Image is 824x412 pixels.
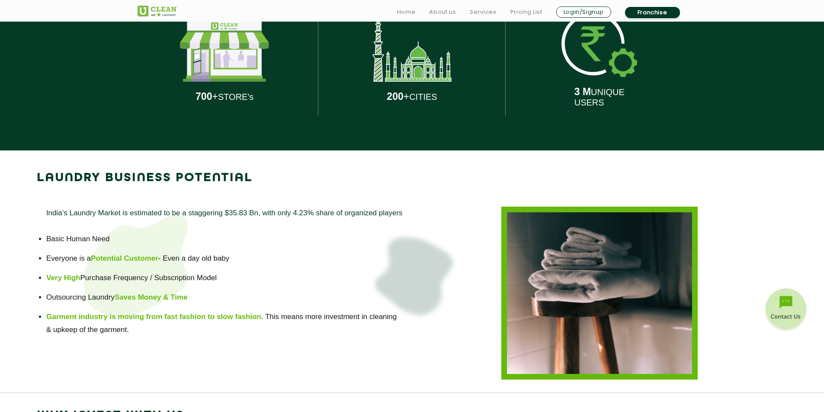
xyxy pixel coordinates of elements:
li: Everyone is a - Even a day old baby [46,252,403,265]
p: STORE's [196,91,253,102]
a: Pricing List [510,7,542,17]
img: presence-3.svg [561,12,637,77]
img: presence-2.svg [372,17,452,82]
li: Outsourcing Laundry [46,291,403,304]
b: 700 [196,91,212,102]
span: + [196,91,218,102]
b: Garment industry is moving from fast fashion to slow fashion [46,313,261,321]
b: 200 [387,91,403,102]
li: Basic Human Need [46,233,403,246]
a: Services [470,7,496,17]
li: Purchase Frequency / Subscription Model [46,271,403,284]
img: contact-btn [764,288,808,332]
b: Saves Money & Time [115,293,188,301]
p: LAUNDRY BUSINESS POTENTIAL [37,168,253,188]
p: India’s Laundry Market is estimated to be a staggering $35.83 Bn, with only 4.23% share of organi... [46,207,403,220]
b: Potential Customer [91,254,158,262]
a: Franchise [625,7,680,18]
img: laundry-business [501,207,698,380]
p: UNIQUE USERS [574,86,625,108]
p: CITIES [387,91,437,102]
a: Login/Signup [556,6,611,18]
img: presence-1.svg [180,17,269,82]
img: UClean Laundry and Dry Cleaning [138,6,176,16]
a: Home [397,7,416,17]
span: + [387,91,409,102]
li: . This means more investment in cleaning & upkeep of the garment. [46,310,403,336]
a: About us [429,7,456,17]
b: 3 M [574,86,591,97]
b: Very High [46,274,80,282]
